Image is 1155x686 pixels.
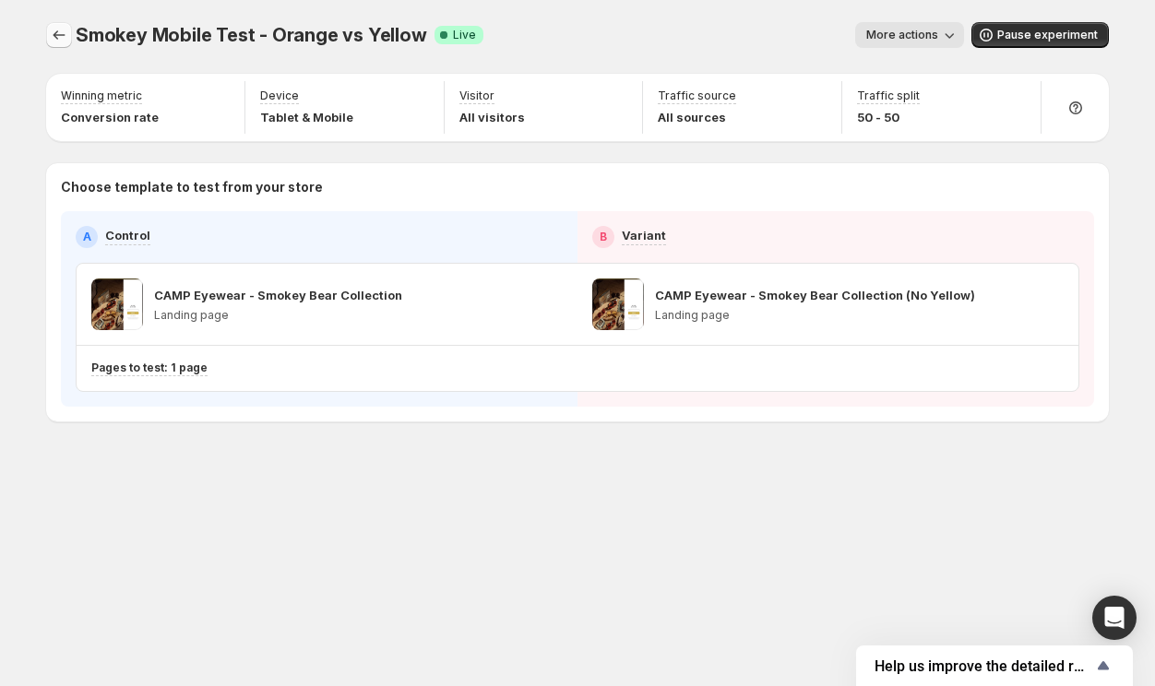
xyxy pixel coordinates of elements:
[91,278,143,330] img: CAMP Eyewear - Smokey Bear Collection
[154,286,402,304] p: CAMP Eyewear - Smokey Bear Collection
[76,24,427,46] span: Smokey Mobile Test - Orange vs Yellow
[61,108,159,126] p: Conversion rate
[655,286,975,304] p: CAMP Eyewear - Smokey Bear Collection (No Yellow)
[260,89,299,103] p: Device
[260,108,353,126] p: Tablet & Mobile
[1092,596,1137,640] div: Open Intercom Messenger
[875,657,1092,675] span: Help us improve the detailed report for A/B campaigns
[658,108,736,126] p: All sources
[91,361,208,375] p: Pages to test: 1 page
[61,178,1094,196] p: Choose template to test from your store
[997,28,1098,42] span: Pause experiment
[857,108,920,126] p: 50 - 50
[592,278,644,330] img: CAMP Eyewear - Smokey Bear Collection (No Yellow)
[622,226,666,244] p: Variant
[453,28,476,42] span: Live
[46,22,72,48] button: Experiments
[459,89,494,103] p: Visitor
[459,108,525,126] p: All visitors
[105,226,150,244] p: Control
[83,230,91,244] h2: A
[857,89,920,103] p: Traffic split
[855,22,964,48] button: More actions
[154,308,402,323] p: Landing page
[971,22,1109,48] button: Pause experiment
[866,28,938,42] span: More actions
[875,655,1114,677] button: Show survey - Help us improve the detailed report for A/B campaigns
[61,89,142,103] p: Winning metric
[658,89,736,103] p: Traffic source
[655,308,975,323] p: Landing page
[600,230,607,244] h2: B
